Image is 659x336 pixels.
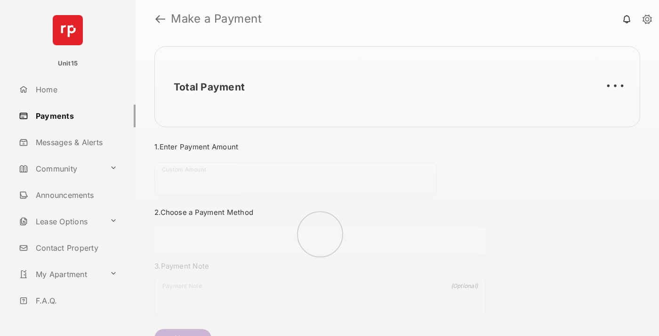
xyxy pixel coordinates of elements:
a: Lease Options [15,210,106,233]
h3: 2. Choose a Payment Method [154,208,486,217]
p: Unit15 [58,59,78,68]
h2: Total Payment [174,81,245,93]
strong: Make a Payment [171,13,262,25]
a: Community [15,157,106,180]
a: My Apartment [15,263,106,286]
a: Payments [15,105,136,127]
h3: 1. Enter Payment Amount [154,142,486,151]
a: Announcements [15,184,136,206]
img: svg+xml;base64,PHN2ZyB4bWxucz0iaHR0cDovL3d3dy53My5vcmcvMjAwMC9zdmciIHdpZHRoPSI2NCIgaGVpZ2h0PSI2NC... [53,15,83,45]
a: Contact Property [15,237,136,259]
a: Messages & Alerts [15,131,136,154]
h3: 3. Payment Note [154,262,486,270]
a: F.A.Q. [15,289,136,312]
a: Home [15,78,136,101]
